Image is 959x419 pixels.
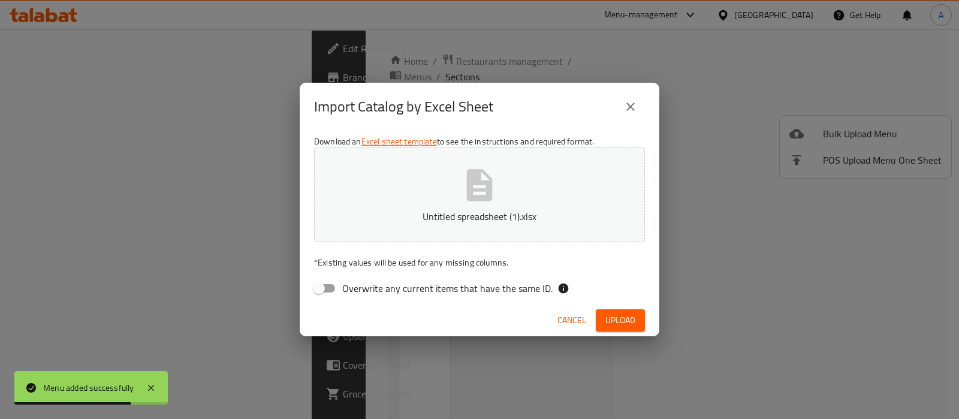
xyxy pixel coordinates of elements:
button: Upload [596,309,645,331]
div: Menu added successfully [43,381,134,394]
div: Download an to see the instructions and required format. [300,131,659,305]
button: close [616,92,645,121]
button: Cancel [553,309,591,331]
span: Upload [605,313,635,328]
a: Excel sheet template [361,134,437,149]
p: Existing values will be used for any missing columns. [314,257,645,269]
span: Cancel [557,313,586,328]
button: Untitled spreadsheet (1).xlsx [314,147,645,242]
h2: Import Catalog by Excel Sheet [314,97,493,116]
p: Untitled spreadsheet (1).xlsx [333,209,626,224]
span: Overwrite any current items that have the same ID. [342,281,553,296]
